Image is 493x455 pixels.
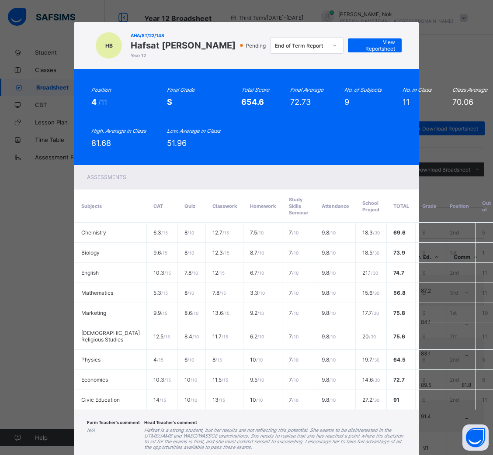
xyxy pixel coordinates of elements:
span: Quiz [184,203,195,209]
span: Pending [245,42,268,49]
span: S [422,249,426,256]
div: End of Term Report [275,42,327,49]
span: School Project [362,200,379,213]
span: / 15 [219,397,225,403]
span: / 10 [257,250,264,255]
span: / 30 [372,250,379,255]
span: / 15 [163,334,170,339]
i: Final Grade [167,86,195,93]
span: 5 [482,356,485,363]
span: / 15 [223,250,229,255]
span: 81.68 [91,138,111,148]
span: 7 [289,310,299,316]
span: 11 [482,269,487,276]
span: / 15 [164,377,171,383]
span: / 30 [372,290,379,296]
i: Hafsat is a strong student, but her results are not reflecting this potential. She seems to be di... [144,427,403,450]
span: AHA/ST/22/148 [131,33,236,38]
span: 14.6 [362,376,380,383]
span: 7 [289,249,299,256]
span: Subjects [81,203,102,209]
span: 4 [91,97,98,107]
span: Position [450,203,469,209]
span: 11.5 [212,376,228,383]
span: Assessments [87,174,126,180]
span: D [422,290,426,296]
span: 11 [482,396,487,403]
span: 8 [184,249,194,256]
span: / 10 [292,290,299,296]
span: 1st [450,249,457,256]
span: Homework [250,203,276,209]
span: / 10 [187,230,194,235]
span: / 10 [329,334,336,339]
button: Open asap [462,424,489,451]
span: Civic Education [81,396,120,403]
span: 10 [482,310,488,316]
span: / 10 [257,377,264,383]
span: Classwork [212,203,237,209]
span: 13 [212,396,225,403]
span: 9.6 [153,249,167,256]
span: 10.3 [153,376,171,383]
span: [DEMOGRAPHIC_DATA] Religious Studies [81,330,140,343]
span: 9.8 [322,356,336,363]
span: S [422,229,426,236]
span: / 15 [218,270,225,276]
span: 51.96 [167,138,187,148]
span: 9.8 [322,269,336,276]
span: Mathematics [81,290,113,296]
span: / 10 [191,377,197,383]
i: No. of Subjects [344,86,382,93]
span: 7 [289,333,299,340]
span: / 10 [329,250,336,255]
span: 10 [250,396,263,403]
span: / 15 [164,270,171,276]
span: 75.8 [393,310,405,316]
span: Hafsat [PERSON_NAME] [131,40,236,51]
span: / 10 [187,357,194,362]
span: 1st [450,310,457,316]
span: / 10 [292,250,299,255]
span: 6.3 [153,229,168,236]
span: 91 [393,396,399,403]
span: 9.8 [322,396,336,403]
span: / 15 [157,357,163,362]
span: / 10 [191,397,197,403]
span: 72.7 [393,376,405,383]
span: Total [393,203,409,209]
span: / 15 [222,334,228,339]
span: 11 [403,97,410,107]
i: High. Average in Class [91,128,146,134]
span: / 10 [292,377,299,383]
span: / 30 [372,357,379,362]
span: 18.3 [362,229,380,236]
span: 12.7 [212,229,229,236]
span: 8 [184,229,194,236]
span: 10 [184,376,197,383]
span: 11 [482,290,487,296]
span: / 30 [371,270,378,276]
span: 75.6 [393,333,405,340]
span: 9.5 [250,376,264,383]
span: 5 [482,229,485,236]
span: / 15 [222,377,228,383]
i: Final Average [290,86,323,93]
i: N/A [87,427,95,433]
span: 3rd [450,290,458,296]
span: / 10 [292,357,299,362]
span: S [422,376,426,383]
span: / 15 [215,357,222,362]
span: 9.8 [322,249,336,256]
span: 6.2 [250,333,264,340]
span: / 10 [329,230,336,235]
span: 8 [184,290,194,296]
span: 9.8 [322,290,336,296]
span: 9.8 [322,376,336,383]
span: / 10 [329,290,336,296]
span: / 30 [372,310,379,316]
span: / 30 [373,230,380,235]
span: 8 [212,356,222,363]
span: Attendance [322,203,349,209]
span: / 10 [191,270,198,276]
